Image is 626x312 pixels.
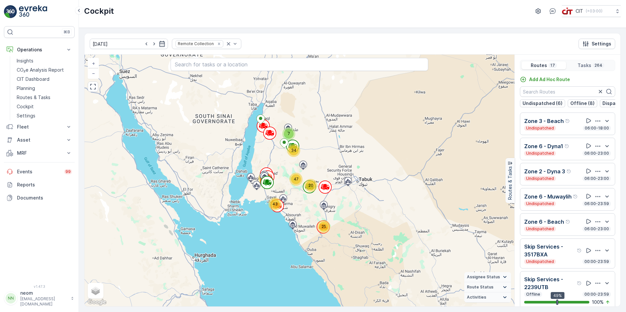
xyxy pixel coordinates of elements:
span: 25 [322,224,326,229]
div: Help Tooltip Icon [565,219,571,224]
a: Zoom In [88,59,98,68]
p: Routes & Tasks [507,166,513,200]
p: CIT [576,8,583,14]
p: 264 [594,63,603,68]
a: Reports [4,178,75,191]
a: Cockpit [14,102,75,111]
button: MRF [4,147,75,160]
a: CIT Dashboard [14,75,75,84]
p: Undispatched [525,226,555,232]
p: Undispatched [525,176,555,181]
button: NNneom[EMAIL_ADDRESS][DOMAIN_NAME] [4,290,75,307]
button: Settings [579,39,615,49]
a: Add Ad Hoc Route [520,76,570,83]
span: 43 [272,201,278,206]
a: Open this area in Google Maps (opens a new window) [86,298,108,306]
p: Planning [17,85,35,92]
a: Planning [14,84,75,93]
span: Assignee Status [467,274,500,280]
div: 49% [551,292,564,299]
span: Route Status [467,285,493,290]
p: 06:00-23:59 [584,201,610,206]
p: Zone 6 - Beach [524,218,564,226]
a: Insights [14,56,75,65]
div: Help Tooltip Icon [565,118,570,124]
p: Settings [17,113,35,119]
p: Cockpit [17,103,34,110]
p: Zone 6 - Muwaylih [524,193,572,200]
p: Skip Services - 2239UTB [524,275,576,291]
input: Search Routes [520,86,615,97]
input: Search for tasks or a location [171,58,429,71]
button: CIT(+03:00) [562,5,621,17]
p: neom [20,290,67,296]
p: Zone 6 - Dyna1 [524,142,563,150]
a: Events99 [4,165,75,178]
button: Operations [4,43,75,56]
button: Offline (8) [568,99,597,107]
div: Remote Collection [176,41,215,47]
p: Zone 2 - Dyna 3 [524,167,565,175]
span: v 1.47.3 [4,285,75,288]
img: Google [86,298,108,306]
input: dd/mm/yyyy [90,39,168,49]
div: Help Tooltip Icon [564,144,570,149]
p: Asset [17,137,62,143]
p: ( +03:00 ) [586,9,602,14]
p: 06:00-18:00 [584,126,610,131]
p: Events [17,168,60,175]
span: 34 [291,148,296,153]
p: Skip Services - 3517BXA [524,243,576,258]
a: Zoom Out [88,68,98,78]
p: Undispatched [525,126,555,131]
img: logo_light-DOdMpM7g.png [19,5,47,18]
p: 100 % [592,299,604,305]
div: Help Tooltip Icon [577,248,582,253]
summary: Route Status [464,282,511,292]
span: 7 [288,131,290,136]
a: Settings [14,111,75,120]
p: Fleet [17,124,62,130]
p: 00:00-23:59 [584,259,610,264]
div: NN [6,293,16,303]
span: − [92,70,95,76]
div: Help Tooltip Icon [577,281,582,286]
p: Undispatched [525,151,555,156]
button: Asset [4,133,75,147]
button: Undispatched (6) [520,99,565,107]
span: 20 [308,183,313,188]
p: Routes [531,62,547,69]
p: Documents [17,195,72,201]
summary: Activities [464,292,511,303]
span: + [92,61,95,66]
p: 00:00-23:59 [584,292,610,297]
p: 99 [65,169,71,174]
p: Routes & Tasks [17,94,50,101]
p: Insights [17,58,33,64]
p: Tasks [578,62,591,69]
a: CO₂e Analysis Report [14,65,75,75]
p: Operations [17,46,62,53]
p: 06:00-23:00 [584,176,610,181]
p: CO₂e Analysis Report [17,67,64,73]
a: Documents [4,191,75,204]
div: 47 [289,173,303,186]
p: Add Ad Hoc Route [529,76,570,83]
div: Help Tooltip Icon [566,169,572,174]
summary: Assignee Status [464,272,511,282]
button: Fleet [4,120,75,133]
img: logo [4,5,17,18]
div: 43 [268,198,282,211]
div: Remove Remote Collection [215,41,223,46]
a: Routes & Tasks [14,93,75,102]
p: MRF [17,150,62,156]
p: Settings [592,41,611,47]
img: cit-logo_pOk6rL0.png [562,8,573,15]
div: 25 [317,220,330,233]
div: 7 [282,127,295,140]
p: Reports [17,182,72,188]
p: Undispatched [525,259,555,264]
span: Activities [467,295,486,300]
p: CIT Dashboard [17,76,49,82]
p: Offline (8) [570,100,595,107]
